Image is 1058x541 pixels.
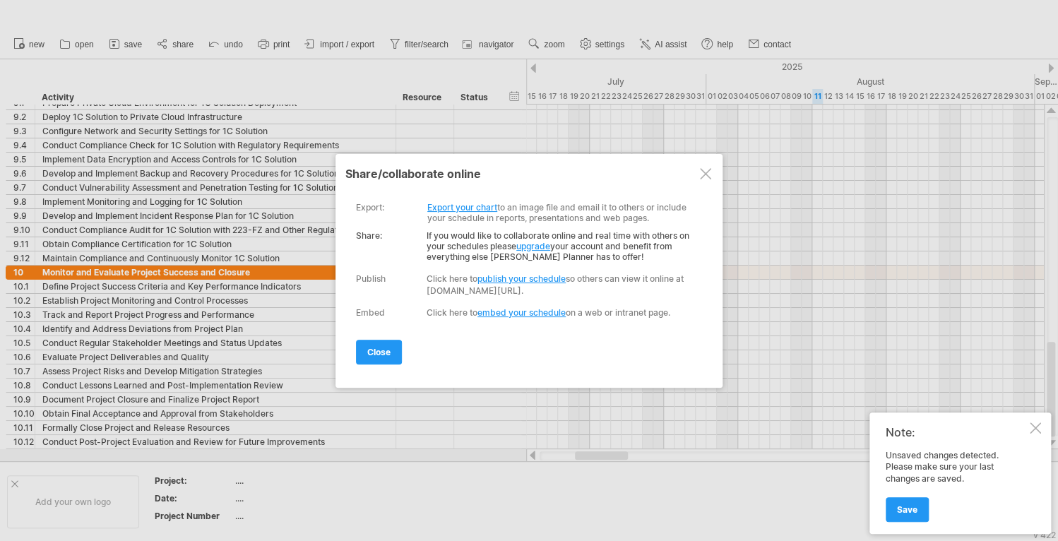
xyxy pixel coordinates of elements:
[477,307,566,318] a: embed your schedule
[427,202,497,213] a: Export your chart
[427,273,696,297] div: Click here to so others can view it online at [DOMAIN_NAME][URL].
[516,241,550,251] a: upgrade
[356,307,385,318] div: Embed
[356,340,402,364] a: close
[897,504,917,515] span: Save
[356,191,696,223] div: to an image file and email it to others or include your schedule in reports, presentations and we...
[427,307,696,318] div: Click here to on a web or intranet page.
[356,202,384,213] div: export:
[356,230,382,241] strong: Share:
[477,273,566,284] a: publish your schedule
[345,167,713,181] div: share/collaborate online
[886,450,1027,521] div: Unsaved changes detected. Please make sure your last changes are saved.
[356,273,386,284] div: Publish
[356,223,696,262] div: If you would like to collaborate online and real time with others on your schedules please your a...
[886,497,929,522] a: Save
[367,347,391,357] span: close
[886,425,1027,439] div: Note:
